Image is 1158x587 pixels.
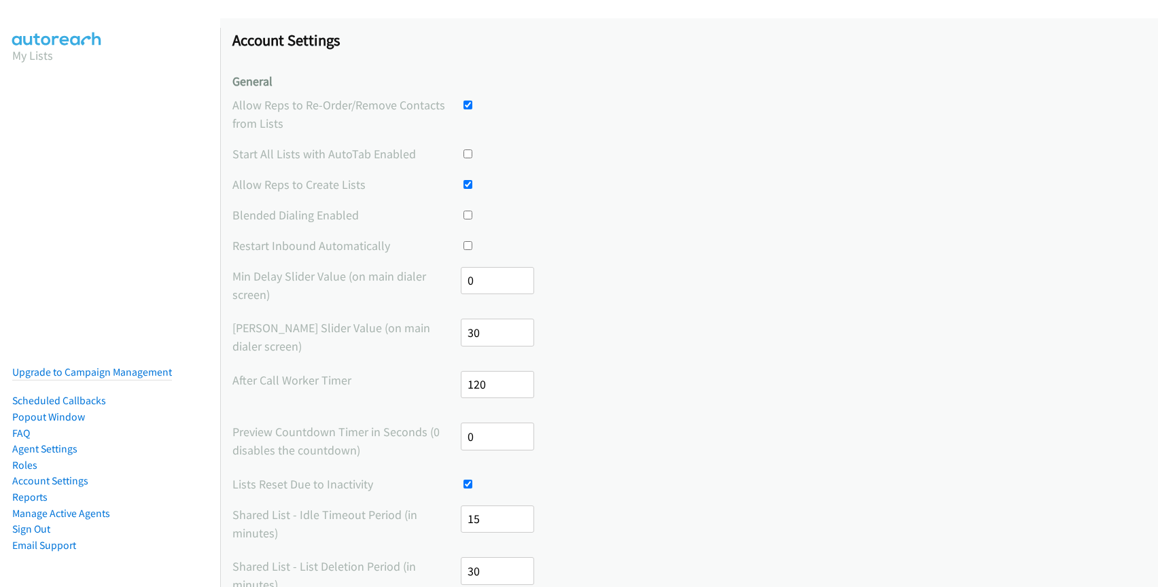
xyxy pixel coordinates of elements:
[12,474,88,487] a: Account Settings
[12,507,110,520] a: Manage Active Agents
[12,48,53,63] a: My Lists
[12,491,48,503] a: Reports
[232,505,1146,546] div: The time period before a list resets or assigned records get redistributed due to an idle dialing...
[232,145,461,163] label: Start All Lists with AutoTab Enabled
[12,522,50,535] a: Sign Out
[1119,239,1158,347] iframe: Resource Center
[1043,528,1148,577] iframe: Checklist
[12,410,85,423] a: Popout Window
[232,319,461,355] label: [PERSON_NAME] Slider Value (on main dialer screen)
[232,475,461,493] label: Lists Reset Due to Inactivity
[232,96,461,132] label: Allow Reps to Re-Order/Remove Contacts from Lists
[232,371,461,389] label: After Call Worker Timer
[232,423,461,459] label: Preview Countdown Timer in Seconds (0 disables the countdown)
[12,539,76,552] a: Email Support
[232,31,1146,50] h1: Account Settings
[12,366,172,378] a: Upgrade to Campaign Management
[232,236,461,255] label: Restart Inbound Automatically
[12,394,106,407] a: Scheduled Callbacks
[12,459,37,472] a: Roles
[232,206,461,224] label: Blended Dialing Enabled
[232,175,461,194] label: Allow Reps to Create Lists
[232,267,461,304] label: Min Delay Slider Value (on main dialer screen)
[12,442,77,455] a: Agent Settings
[12,427,30,440] a: FAQ
[232,505,461,542] label: Shared List - Idle Timeout Period (in minutes)
[232,74,1146,90] h4: General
